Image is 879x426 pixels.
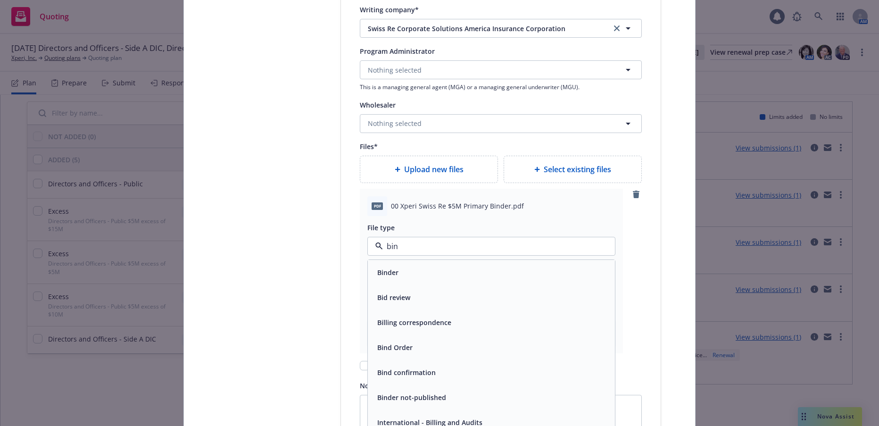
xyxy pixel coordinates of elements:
span: Select existing files [544,164,611,175]
span: Notes [360,381,379,390]
div: Select existing files [504,156,642,183]
span: Swiss Re Corporate Solutions America Insurance Corporation [368,24,597,33]
div: Upload new files [360,156,498,183]
span: Program Administrator [360,47,435,56]
button: Swiss Re Corporate Solutions America Insurance Corporationclear selection [360,19,642,38]
span: Upload new files [404,164,464,175]
button: Binder not-published [377,393,446,402]
span: 00 Xperi Swiss Re $5M Primary Binder.pdf [391,201,524,211]
button: Binder [377,267,398,277]
button: Bind confirmation [377,368,436,377]
span: Files* [360,142,378,151]
button: Bid review [377,292,410,302]
button: Bind Order [377,342,413,352]
span: Nothing selected [368,65,422,75]
span: This is a managing general agent (MGA) or a managing general underwriter (MGU). [360,83,642,91]
a: remove [630,189,642,200]
span: Wholesaler [360,100,396,109]
input: Filter by keyword [383,241,596,252]
button: Nothing selected [360,60,642,79]
button: Nothing selected [360,114,642,133]
button: Billing correspondence [377,317,451,327]
span: Writing company* [360,5,419,14]
a: clear selection [611,23,622,34]
span: Nothing selected [368,118,422,128]
span: File type [367,223,395,232]
span: pdf [372,202,383,209]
